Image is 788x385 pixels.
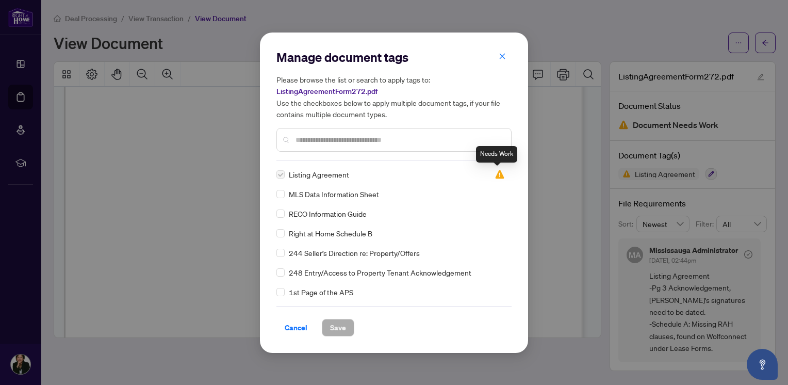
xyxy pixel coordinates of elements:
span: Right at Home Schedule B [289,228,372,239]
img: status [495,169,505,180]
span: MLS Data Information Sheet [289,188,379,200]
button: Open asap [747,349,778,380]
button: Cancel [276,319,316,336]
span: 244 Seller’s Direction re: Property/Offers [289,247,420,259]
span: RECO Information Guide [289,208,367,219]
h5: Please browse the list or search to apply tags to: Use the checkboxes below to apply multiple doc... [276,74,512,120]
span: 1st Page of the APS [289,286,353,298]
span: Cancel [285,319,307,336]
h2: Manage document tags [276,49,512,66]
span: Listing Agreement [289,169,349,180]
span: Needs Work [495,169,505,180]
span: ListingAgreementForm272.pdf [276,87,377,96]
span: close [499,53,506,60]
button: Save [322,319,354,336]
span: 248 Entry/Access to Property Tenant Acknowledgement [289,267,471,278]
div: Needs Work [476,146,517,163]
